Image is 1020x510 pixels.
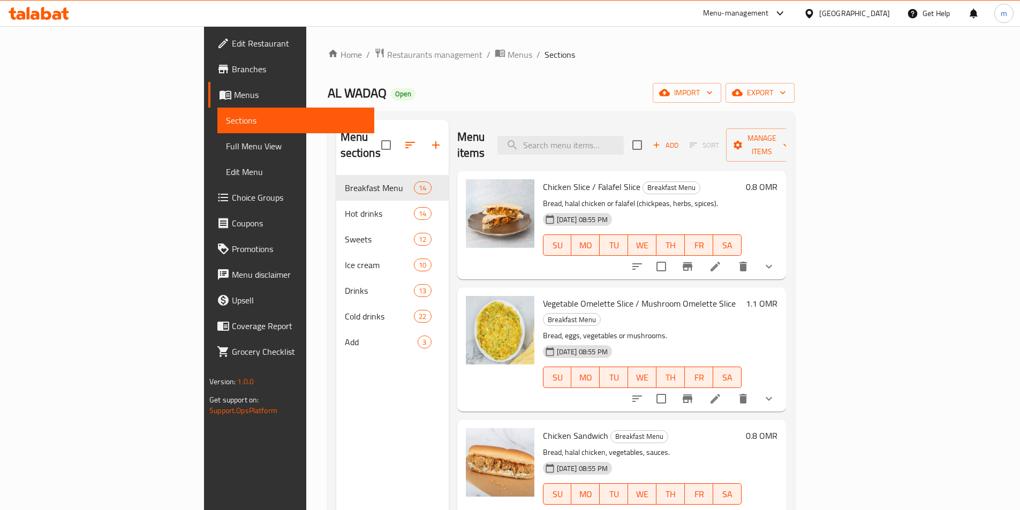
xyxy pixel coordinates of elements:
[232,242,366,255] span: Promotions
[226,165,366,178] span: Edit Menu
[374,48,482,62] a: Restaurants management
[600,483,628,505] button: TU
[495,48,532,62] a: Menus
[576,238,595,253] span: MO
[397,132,423,158] span: Sort sections
[237,375,254,389] span: 1.0.0
[345,284,414,297] span: Drinks
[628,234,656,256] button: WE
[632,486,652,502] span: WE
[336,303,449,329] div: Cold drinks22
[345,310,414,323] span: Cold drinks
[414,181,431,194] div: items
[626,134,648,156] span: Select section
[571,234,600,256] button: MO
[628,483,656,505] button: WE
[643,181,700,194] div: Breakfast Menu
[232,63,366,75] span: Branches
[414,234,430,245] span: 12
[604,370,624,385] span: TU
[576,486,595,502] span: MO
[232,191,366,204] span: Choice Groups
[746,428,777,443] h6: 0.8 OMR
[497,136,624,155] input: search
[717,370,737,385] span: SA
[345,181,414,194] div: Breakfast Menu
[423,132,449,158] button: Add section
[234,88,366,101] span: Menus
[553,463,612,474] span: [DATE] 08:55 PM
[819,7,890,19] div: [GEOGRAPHIC_DATA]
[735,132,789,158] span: Manage items
[553,347,612,357] span: [DATE] 08:55 PM
[543,314,600,326] span: Breakfast Menu
[387,48,482,61] span: Restaurants management
[624,386,650,412] button: sort-choices
[653,83,721,103] button: import
[466,296,534,364] img: Vegetable Omelette Slice / Mushroom Omelette Slice
[543,197,742,210] p: Bread, halal chicken or falafel (chickpeas, herbs, spices).
[537,48,540,61] li: /
[208,236,374,262] a: Promotions
[208,262,374,287] a: Menu disclaimer
[713,483,742,505] button: SA
[604,238,624,253] span: TU
[703,7,769,20] div: Menu-management
[336,329,449,355] div: Add3
[675,386,700,412] button: Branch-specific-item
[689,486,709,502] span: FR
[683,137,726,154] span: Select section first
[336,252,449,278] div: Ice cream10
[709,260,722,273] a: Edit menu item
[685,234,713,256] button: FR
[717,486,737,502] span: SA
[611,430,668,443] span: Breakfast Menu
[543,234,572,256] button: SU
[345,233,414,246] span: Sweets
[713,367,742,388] button: SA
[208,82,374,108] a: Menus
[726,128,798,162] button: Manage items
[209,404,277,417] a: Support.OpsPlatform
[418,336,431,348] div: items
[726,83,795,103] button: export
[226,114,366,127] span: Sections
[746,296,777,311] h6: 1.1 OMR
[650,387,673,410] span: Select to update
[232,294,366,307] span: Upsell
[762,260,775,273] svg: Show Choices
[548,486,568,502] span: SU
[391,88,415,101] div: Open
[624,254,650,279] button: sort-choices
[345,258,414,271] span: Ice cream
[656,234,685,256] button: TH
[756,386,782,412] button: show more
[675,254,700,279] button: Branch-specific-item
[571,367,600,388] button: MO
[208,313,374,339] a: Coverage Report
[648,137,683,154] button: Add
[756,254,782,279] button: show more
[632,370,652,385] span: WE
[466,179,534,248] img: Chicken Slice / Falafel Slice
[487,48,490,61] li: /
[208,339,374,364] a: Grocery Checklist
[414,183,430,193] span: 14
[1001,7,1007,19] span: m
[651,139,680,151] span: Add
[414,233,431,246] div: items
[548,238,568,253] span: SU
[543,446,742,459] p: Bread, halal chicken, vegetables, sauces.
[713,234,742,256] button: SA
[391,89,415,98] span: Open
[457,129,485,161] h2: Menu items
[543,329,742,342] p: Bread, eggs, vegetables or mushrooms.
[661,86,713,100] span: import
[734,86,786,100] span: export
[345,336,418,348] div: Add
[232,319,366,332] span: Coverage Report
